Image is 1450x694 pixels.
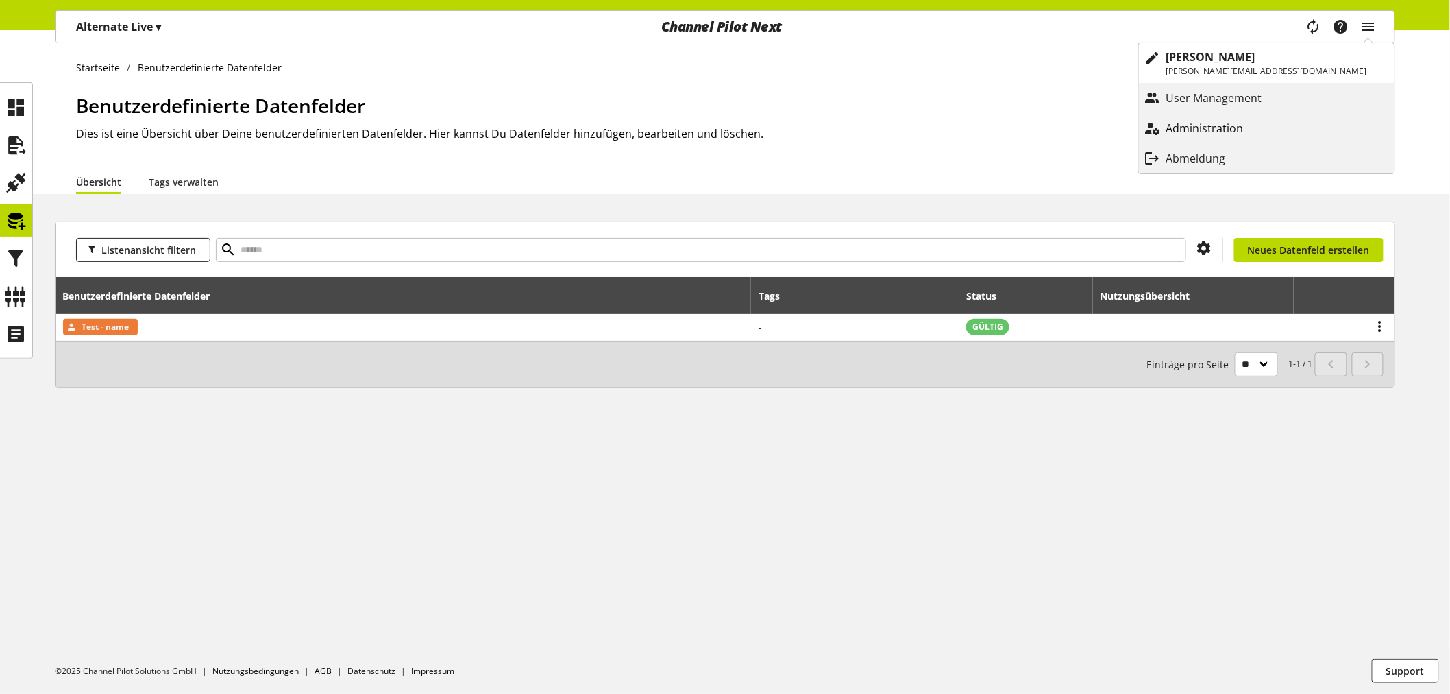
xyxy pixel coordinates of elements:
[1248,243,1370,257] span: Neues Datenfeld erstellen
[347,665,395,677] a: Datenschutz
[1166,49,1255,64] b: [PERSON_NAME]
[1386,664,1425,678] span: Support
[101,243,196,257] span: Listenansicht filtern
[63,289,224,303] div: Benutzerdefinierte Datenfelder
[1372,659,1439,683] button: Support
[55,665,212,678] li: ©2025 Channel Pilot Solutions GmbH
[212,665,299,677] a: Nutzungsbedingungen
[315,665,332,677] a: AGB
[76,60,127,75] a: Startseite
[1166,90,1290,106] p: User Management
[1147,352,1313,376] small: 1-1 / 1
[1101,289,1204,303] div: Nutzungsübersicht
[55,10,1395,43] nav: main navigation
[1234,238,1384,262] a: Neues Datenfeld erstellen
[1166,150,1253,167] p: Abmeldung
[759,321,762,334] span: -
[1166,120,1271,136] p: Administration
[76,93,365,119] span: Benutzerdefinierte Datenfelder
[1166,65,1367,77] p: [PERSON_NAME][EMAIL_ADDRESS][DOMAIN_NAME]
[1139,116,1394,141] a: Administration
[759,289,780,303] div: Tags
[76,19,161,35] p: Alternate Live
[1147,357,1235,372] span: Einträge pro Seite
[76,125,1395,142] h2: Dies ist eine Übersicht über Deine benutzerdefinierten Datenfelder. Hier kannst Du Datenfelder hi...
[76,238,210,262] button: Listenansicht filtern
[82,319,130,335] span: Test - name
[1139,86,1394,110] a: User Management
[1139,43,1394,83] a: [PERSON_NAME][PERSON_NAME][EMAIL_ADDRESS][DOMAIN_NAME]
[972,321,1003,333] span: GÜLTIG
[76,175,121,189] a: Übersicht
[966,289,1010,303] div: Status
[411,665,454,677] a: Impressum
[156,19,161,34] span: ▾
[149,175,219,189] a: Tags verwalten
